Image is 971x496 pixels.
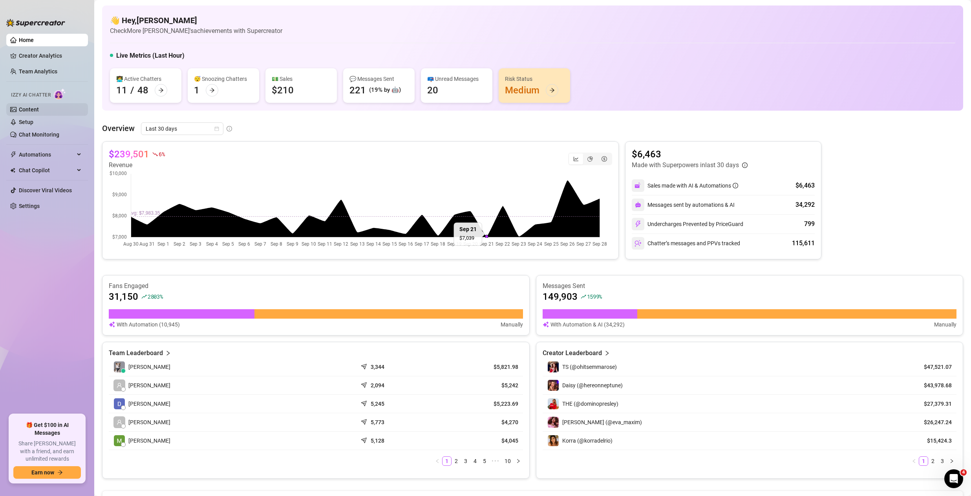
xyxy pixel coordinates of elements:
span: Earn now [31,469,54,476]
span: left [912,459,916,463]
article: With Automation & AI (34,292) [550,320,625,329]
article: 31,150 [109,290,138,303]
span: Chat Copilot [19,164,75,177]
div: 💵 Sales [272,75,331,83]
div: Messages sent by automations & AI [632,199,735,211]
span: calendar [214,126,219,131]
img: svg%3e [109,320,115,329]
a: 1 [443,457,451,465]
a: Setup [19,119,33,125]
div: Risk Status [505,75,564,83]
li: 5 [480,456,489,466]
article: 2,094 [371,381,384,389]
div: 😴 Snoozing Chatters [194,75,253,83]
span: Share [PERSON_NAME] with a friend, and earn unlimited rewards [13,440,81,463]
a: Content [19,106,39,113]
li: Previous Page [909,456,919,466]
img: TS (@ohitsemmarose) [548,361,559,372]
span: TS (@ohitsemmarose) [562,364,617,370]
a: Home [19,37,34,43]
span: Daisy (@hereonneptune) [562,382,623,388]
img: AI Chatter [54,88,66,100]
span: pie-chart [587,156,593,162]
span: [PERSON_NAME] [128,363,170,371]
span: Korra (@korradelrio) [562,438,613,444]
li: 1 [442,456,452,466]
article: 149,903 [543,290,578,303]
li: 2 [928,456,938,466]
div: 34,292 [795,200,815,210]
img: svg%3e [635,182,642,189]
article: Team Leaderboard [109,348,163,358]
div: Undercharges Prevented by PriceGuard [632,218,743,230]
li: 3 [461,456,470,466]
article: Made with Superpowers in last 30 days [632,160,739,170]
span: rise [141,294,147,299]
span: Automations [19,148,75,161]
div: 115,611 [792,239,815,248]
article: 5,128 [371,437,384,445]
img: Chat Copilot [10,168,15,173]
div: 799 [804,219,815,229]
article: $5,821.98 [445,363,518,371]
span: right [165,348,171,358]
h5: Live Metrics (Last Hour) [116,51,185,60]
a: 1 [919,457,928,465]
span: info-circle [742,162,748,168]
h4: 👋 Hey, [PERSON_NAME] [110,15,282,26]
span: 6 % [159,150,165,158]
span: user [117,383,122,388]
div: Chatter’s messages and PPVs tracked [632,237,740,250]
article: $26,247.24 [916,418,952,426]
span: fall [152,151,158,157]
span: dollar-circle [602,156,607,162]
img: svg%3e [543,320,549,329]
img: THE (@dominopresley) [548,398,559,409]
img: Michael Phoenix… [114,435,125,446]
span: 🎁 Get $100 in AI Messages [13,421,81,437]
span: [PERSON_NAME] (@eva_maxim) [562,419,642,425]
span: left [435,459,440,463]
span: arrow-right [209,88,215,93]
li: 10 [502,456,514,466]
img: Daisy (@hereonneptune) [548,380,559,391]
button: left [909,456,919,466]
span: [PERSON_NAME] [128,436,170,445]
div: $6,463 [795,181,815,190]
span: thunderbolt [10,151,16,158]
button: Earn nowarrow-right [13,466,81,479]
div: 👩‍💻 Active Chatters [116,75,175,83]
img: Diana Dequiña [114,398,125,409]
li: Next Page [514,456,523,466]
article: $6,463 [632,148,748,160]
article: 5,773 [371,418,384,426]
article: $43,978.68 [916,381,952,389]
article: $47,521.07 [916,363,952,371]
li: Next 5 Pages [489,456,502,466]
div: $210 [272,84,294,97]
iframe: Intercom live chat [944,469,963,488]
span: send [361,380,369,388]
div: 💬 Messages Sent [349,75,408,83]
img: svg%3e [635,221,642,228]
article: Check More [PERSON_NAME]'s achievements with Supercreator [110,26,282,36]
a: 3 [938,457,947,465]
span: send [361,417,369,425]
button: right [947,456,956,466]
article: 5,245 [371,400,384,408]
span: send [361,399,369,407]
span: info-circle [227,126,232,131]
div: 221 [349,84,366,97]
li: 1 [919,456,928,466]
article: With Automation (10,945) [117,320,180,329]
li: 2 [452,456,461,466]
button: right [514,456,523,466]
article: $5,242 [445,381,518,389]
div: 📪 Unread Messages [427,75,486,83]
article: Messages Sent [543,282,957,290]
li: 3 [938,456,947,466]
a: 5 [480,457,489,465]
span: [PERSON_NAME] [128,399,170,408]
span: rise [581,294,586,299]
span: ••• [489,456,502,466]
